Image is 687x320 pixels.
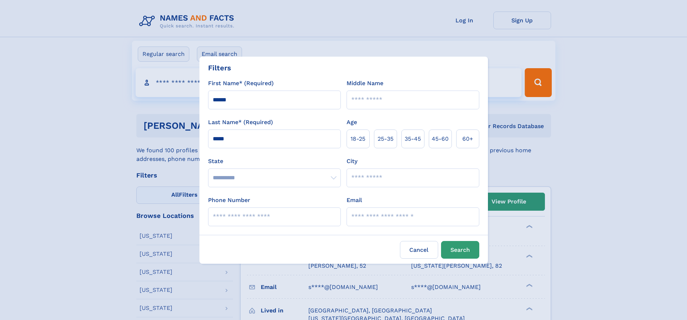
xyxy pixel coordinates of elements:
label: Phone Number [208,196,250,205]
label: Cancel [400,241,438,259]
span: 60+ [462,135,473,143]
div: Filters [208,62,231,73]
span: 35‑45 [405,135,421,143]
label: State [208,157,341,166]
span: 25‑35 [378,135,393,143]
label: Last Name* (Required) [208,118,273,127]
label: Age [347,118,357,127]
button: Search [441,241,479,259]
label: Email [347,196,362,205]
label: Middle Name [347,79,383,88]
span: 18‑25 [351,135,365,143]
span: 45‑60 [432,135,449,143]
label: City [347,157,357,166]
label: First Name* (Required) [208,79,274,88]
